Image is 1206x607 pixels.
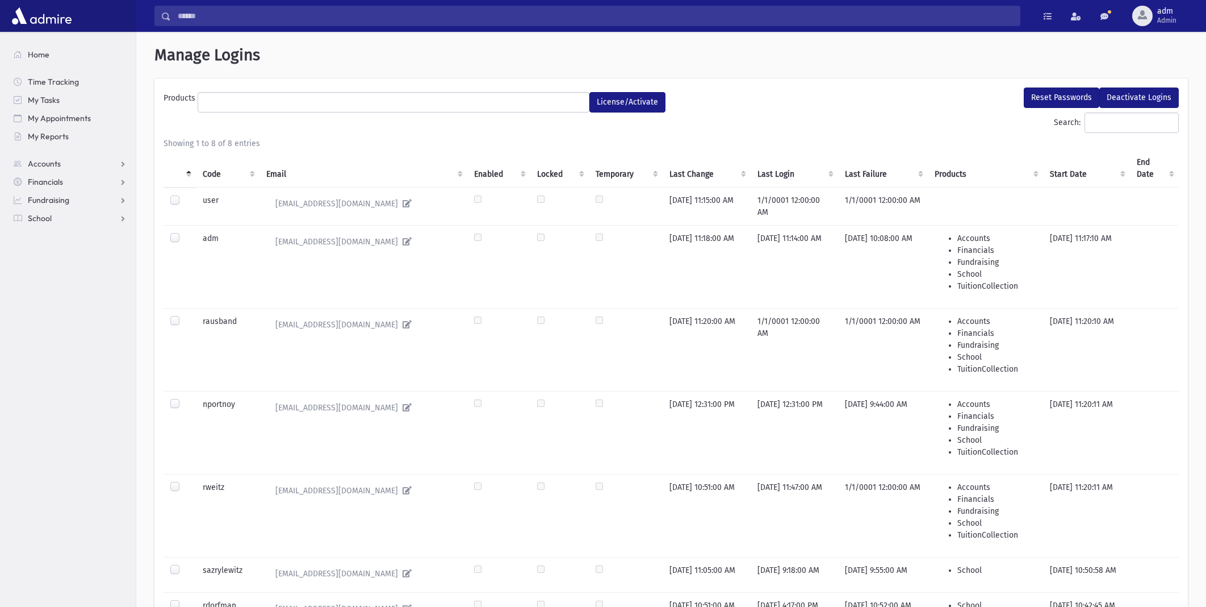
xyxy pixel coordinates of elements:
[28,77,79,87] span: Time Tracking
[28,177,63,187] span: Financials
[663,474,751,557] td: [DATE] 10:51:00 AM
[838,187,928,225] td: 1/1/0001 12:00:00 AM
[5,155,136,173] a: Accounts
[957,232,1036,244] li: Accounts
[957,339,1036,351] li: Fundraising
[28,195,69,205] span: Fundraising
[663,225,751,308] td: [DATE] 11:18:00 AM
[266,481,460,500] a: [EMAIL_ADDRESS][DOMAIN_NAME]
[957,517,1036,529] li: School
[957,363,1036,375] li: TuitionCollection
[589,92,665,113] button: License/Activate
[957,268,1036,280] li: School
[1157,7,1176,16] span: adm
[5,91,136,109] a: My Tasks
[589,149,663,188] th: Temporary : activate to sort column ascending
[266,564,460,583] a: [EMAIL_ADDRESS][DOMAIN_NAME]
[266,398,460,417] a: [EMAIL_ADDRESS][DOMAIN_NAME]
[28,131,69,142] span: My Reports
[164,138,1179,149] div: Showing 1 to 8 of 8 entries
[1043,557,1130,592] td: [DATE] 10:50:58 AM
[1043,308,1130,391] td: [DATE] 11:20:10 AM
[196,557,259,592] td: sazrylewitz
[196,391,259,474] td: nportnoy
[28,49,49,60] span: Home
[196,474,259,557] td: rweitz
[663,187,751,225] td: [DATE] 11:15:00 AM
[164,92,198,108] label: Products
[751,187,838,225] td: 1/1/0001 12:00:00 AM
[196,308,259,391] td: rausband
[957,398,1036,410] li: Accounts
[5,45,136,64] a: Home
[28,113,91,123] span: My Appointments
[28,159,61,169] span: Accounts
[154,45,1188,65] h1: Manage Logins
[663,308,751,391] td: [DATE] 11:20:00 AM
[266,232,460,251] a: [EMAIL_ADDRESS][DOMAIN_NAME]
[5,109,136,127] a: My Appointments
[164,149,196,188] th: : activate to sort column descending
[957,434,1036,446] li: School
[1054,113,1179,133] label: Search:
[663,391,751,474] td: [DATE] 12:31:00 PM
[751,149,838,188] th: Last Login : activate to sort column ascending
[530,149,589,188] th: Locked : activate to sort column ascending
[957,422,1036,434] li: Fundraising
[663,149,751,188] th: Last Change : activate to sort column ascending
[467,149,530,188] th: Enabled : activate to sort column ascending
[196,187,259,225] td: user
[957,244,1036,256] li: Financials
[266,315,460,334] a: [EMAIL_ADDRESS][DOMAIN_NAME]
[28,213,52,223] span: School
[1043,225,1130,308] td: [DATE] 11:17:10 AM
[957,315,1036,327] li: Accounts
[838,149,928,188] th: Last Failure : activate to sort column ascending
[838,225,928,308] td: [DATE] 10:08:00 AM
[751,225,838,308] td: [DATE] 11:14:00 AM
[1024,88,1099,108] button: Reset Passwords
[1043,149,1130,188] th: Start Date : activate to sort column ascending
[5,127,136,145] a: My Reports
[928,149,1043,188] th: Products : activate to sort column ascending
[957,493,1036,505] li: Financials
[1043,474,1130,557] td: [DATE] 11:20:11 AM
[957,410,1036,422] li: Financials
[1130,149,1179,188] th: End Date : activate to sort column ascending
[751,308,838,391] td: 1/1/0001 12:00:00 AM
[957,481,1036,493] li: Accounts
[957,529,1036,541] li: TuitionCollection
[957,256,1036,268] li: Fundraising
[957,564,1036,576] li: School
[957,505,1036,517] li: Fundraising
[5,173,136,191] a: Financials
[196,149,259,188] th: Code : activate to sort column ascending
[5,209,136,227] a: School
[751,391,838,474] td: [DATE] 12:31:00 PM
[1157,16,1176,25] span: Admin
[1099,88,1179,108] button: Deactivate Logins
[266,194,460,213] a: [EMAIL_ADDRESS][DOMAIN_NAME]
[838,557,928,592] td: [DATE] 9:55:00 AM
[259,149,467,188] th: Email : activate to sort column ascending
[838,474,928,557] td: 1/1/0001 12:00:00 AM
[171,6,1020,26] input: Search
[9,5,74,27] img: AdmirePro
[5,191,136,209] a: Fundraising
[957,280,1036,292] li: TuitionCollection
[957,327,1036,339] li: Financials
[838,391,928,474] td: [DATE] 9:44:00 AM
[838,308,928,391] td: 1/1/0001 12:00:00 AM
[957,351,1036,363] li: School
[663,557,751,592] td: [DATE] 11:05:00 AM
[957,446,1036,458] li: TuitionCollection
[28,95,60,105] span: My Tasks
[1084,113,1179,133] input: Search:
[751,474,838,557] td: [DATE] 11:47:00 AM
[196,225,259,308] td: adm
[751,557,838,592] td: [DATE] 9:18:00 AM
[5,73,136,91] a: Time Tracking
[1043,391,1130,474] td: [DATE] 11:20:11 AM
